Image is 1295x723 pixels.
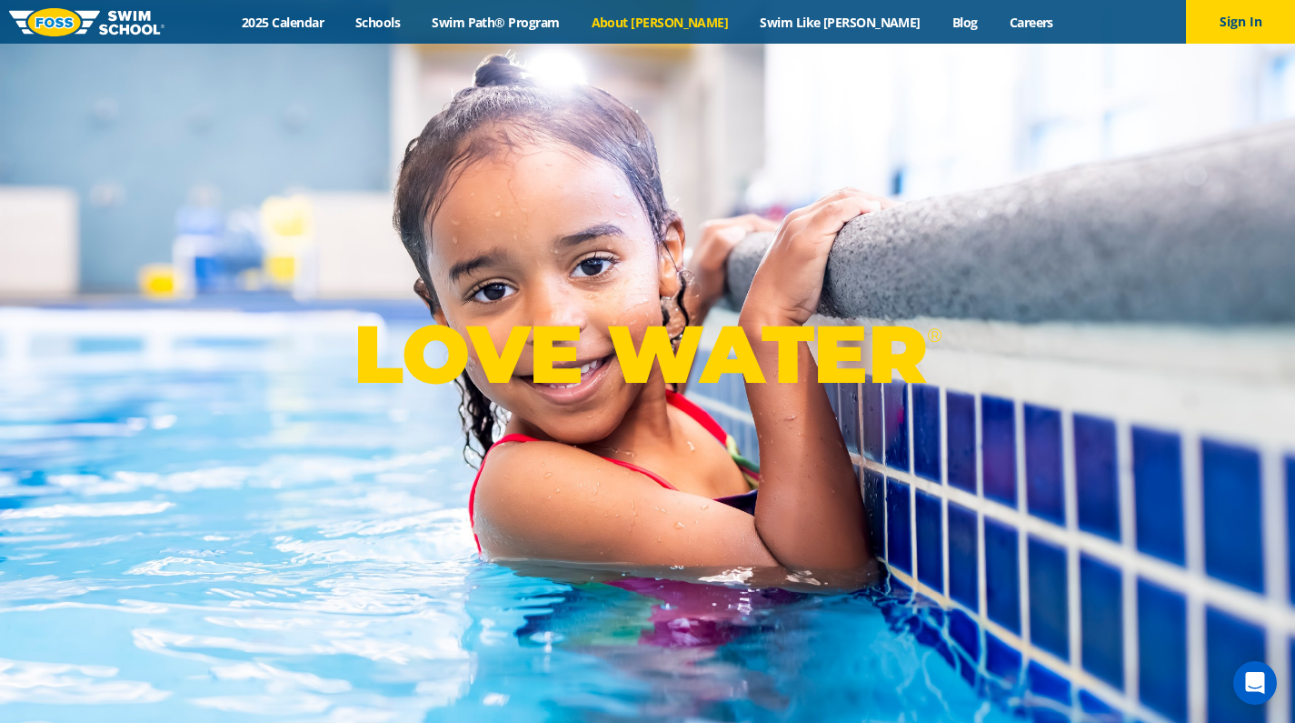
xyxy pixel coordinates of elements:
[936,14,993,31] a: Blog
[416,14,575,31] a: Swim Path® Program
[1233,661,1277,705] div: Open Intercom Messenger
[226,14,340,31] a: 2025 Calendar
[354,306,941,403] p: LOVE WATER
[927,324,941,346] sup: ®
[9,8,164,36] img: FOSS Swim School Logo
[744,14,937,31] a: Swim Like [PERSON_NAME]
[993,14,1069,31] a: Careers
[340,14,416,31] a: Schools
[575,14,744,31] a: About [PERSON_NAME]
